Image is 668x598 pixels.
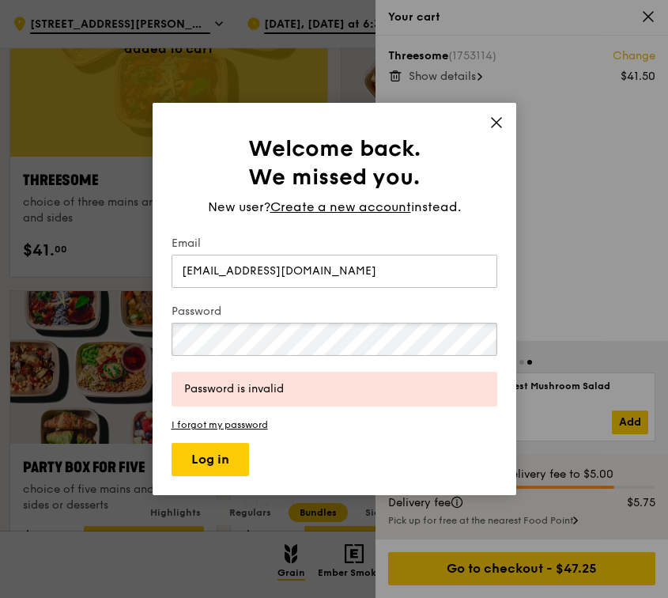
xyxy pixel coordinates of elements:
a: I forgot my password [172,419,497,430]
span: instead. [411,199,461,214]
span: New user? [208,199,270,214]
label: Email [172,236,497,252]
h1: Welcome back. We missed you. [172,134,497,191]
button: Log in [172,443,249,476]
label: Password [172,304,497,320]
span: Create a new account [270,198,411,217]
div: Password is invalid [184,381,485,397]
